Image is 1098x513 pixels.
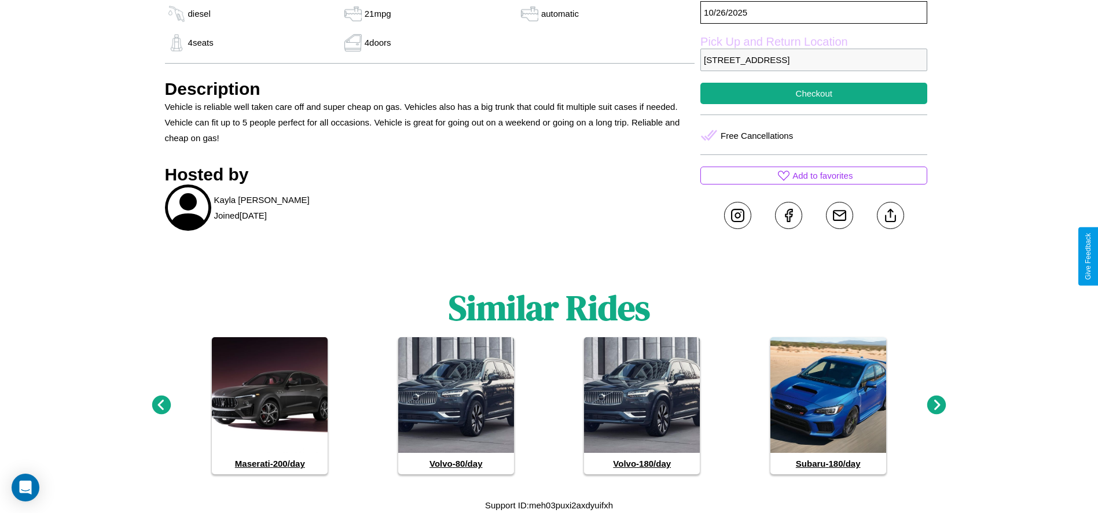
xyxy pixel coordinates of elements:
[770,453,886,474] h4: Subaru - 180 /day
[792,168,853,183] p: Add to favorites
[365,35,391,50] p: 4 doors
[214,192,310,208] p: Kayla [PERSON_NAME]
[449,284,650,331] h1: Similar Rides
[541,6,579,21] p: automatic
[212,453,328,474] h4: Maserati - 200 /day
[165,5,188,23] img: gas
[165,34,188,51] img: gas
[12,474,39,501] div: Open Intercom Messenger
[341,5,365,23] img: gas
[1084,233,1092,280] div: Give Feedback
[188,6,211,21] p: diesel
[398,337,514,474] a: Volvo-80/day
[584,453,700,474] h4: Volvo - 180 /day
[212,337,328,474] a: Maserati-200/day
[700,35,927,49] label: Pick Up and Return Location
[365,6,391,21] p: 21 mpg
[398,453,514,474] h4: Volvo - 80 /day
[721,128,793,143] p: Free Cancellations
[518,5,541,23] img: gas
[485,497,613,513] p: Support ID: meh03puxi2axdyuifxh
[700,83,927,104] button: Checkout
[700,167,927,184] button: Add to favorites
[165,99,695,146] p: Vehicle is reliable well taken care off and super cheap on gas. Vehicles also has a big trunk tha...
[700,49,927,71] p: [STREET_ADDRESS]
[770,337,886,474] a: Subaru-180/day
[165,79,695,99] h3: Description
[584,337,700,474] a: Volvo-180/day
[341,34,365,51] img: gas
[165,165,695,184] h3: Hosted by
[700,1,927,24] p: 10 / 26 / 2025
[214,208,267,223] p: Joined [DATE]
[188,35,214,50] p: 4 seats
